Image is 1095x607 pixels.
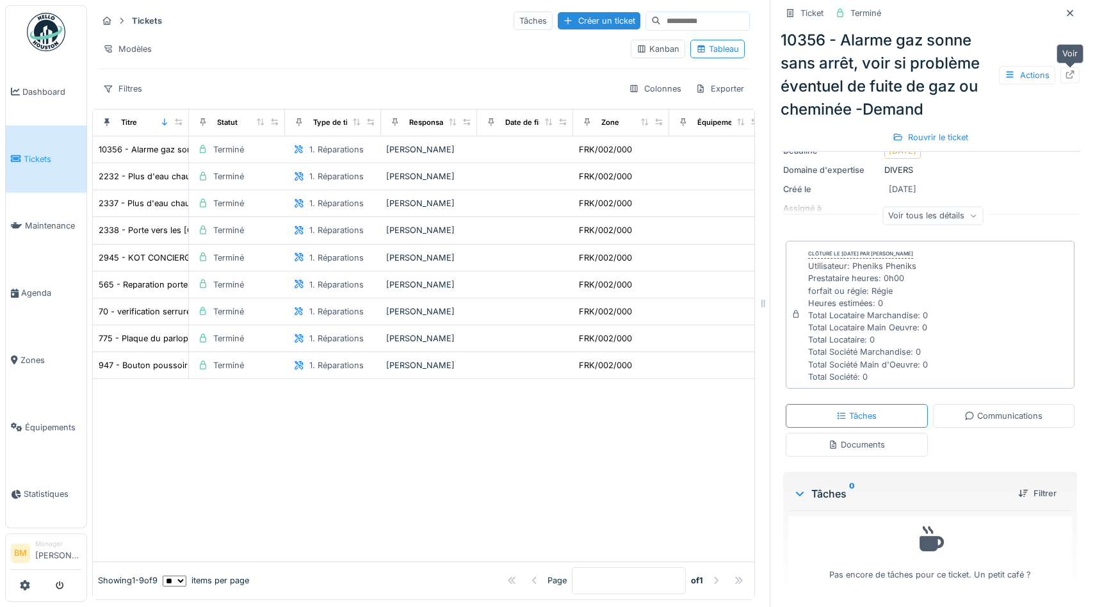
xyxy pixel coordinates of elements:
[213,197,244,209] div: Terminé
[850,7,881,19] div: Terminé
[213,305,244,318] div: Terminé
[579,305,632,318] div: FRK/002/000
[6,327,86,394] a: Zones
[6,193,86,260] a: Maintenance
[213,332,244,344] div: Terminé
[163,574,249,587] div: items per page
[24,488,81,500] span: Statistiques
[99,224,269,236] div: 2338 - Porte vers les [GEOGRAPHIC_DATA]
[999,66,1055,85] div: Actions
[579,197,632,209] div: FRK/002/000
[783,164,1077,176] div: DIVERS
[579,224,632,236] div: FRK/002/000
[20,354,81,366] span: Zones
[808,250,913,259] div: Clôturé le [DATE] par [PERSON_NAME]
[579,170,632,182] div: FRK/002/000
[213,143,244,156] div: Terminé
[313,117,363,128] div: Type de ticket
[808,260,928,383] div: Utilisateur: Pheniks Pheniks Prestataire heures: 0h00 forfait ou régie: Régie Heures estimées: 0 ...
[889,183,916,195] div: [DATE]
[309,252,364,264] div: 1. Réparations
[579,332,632,344] div: FRK/002/000
[213,252,244,264] div: Terminé
[99,359,337,371] div: 947 - Bouton poussoir de la 2eme porte HS RDV 16/03 matin
[309,279,364,291] div: 1. Réparations
[558,12,640,29] div: Créer un ticket
[783,164,879,176] div: Domaine d'expertise
[213,359,244,371] div: Terminé
[386,170,472,182] div: [PERSON_NAME]
[11,539,81,570] a: BM Manager[PERSON_NAME]
[696,43,739,55] div: Tableau
[6,259,86,327] a: Agenda
[309,170,364,182] div: 1. Réparations
[849,486,855,501] sup: 0
[386,143,472,156] div: [PERSON_NAME]
[309,359,364,371] div: 1. Réparations
[11,544,30,563] li: BM
[579,279,632,291] div: FRK/002/000
[21,287,81,299] span: Agenda
[1057,44,1083,63] div: Voir
[99,143,498,156] div: 10356 - Alarme gaz sonne sans arrêt, voir si problème éventuel de fuite de gaz ou cheminée -Demand
[217,117,238,128] div: Statut
[97,40,158,58] div: Modèles
[836,410,877,422] div: Tâches
[22,86,81,98] span: Dashboard
[6,125,86,193] a: Tickets
[6,394,86,461] a: Équipements
[309,197,364,209] div: 1. Réparations
[1013,485,1062,502] div: Filtrer
[25,220,81,232] span: Maintenance
[99,170,200,182] div: 2232 - Plus d'eau chaude
[386,332,472,344] div: [PERSON_NAME]
[828,439,885,451] div: Documents
[783,183,879,195] div: Créé le
[6,461,86,528] a: Statistiques
[547,574,567,587] div: Page
[309,332,364,344] div: 1. Réparations
[99,279,266,291] div: 565 - Reparation porte local poubelle 11/02
[6,58,86,125] a: Dashboard
[386,224,472,236] div: [PERSON_NAME]
[882,206,983,225] div: Voir tous les détails
[213,170,244,182] div: Terminé
[781,29,1080,121] div: 10356 - Alarme gaz sonne sans arrêt, voir si problème éventuel de fuite de gaz ou cheminée -Demand
[213,279,244,291] div: Terminé
[386,252,472,264] div: [PERSON_NAME]
[386,359,472,371] div: [PERSON_NAME]
[35,539,81,549] div: Manager
[24,153,81,165] span: Tickets
[690,79,750,98] div: Exporter
[579,143,632,156] div: FRK/002/000
[697,117,740,128] div: Équipement
[127,15,167,27] strong: Tickets
[25,421,81,433] span: Équipements
[309,224,364,236] div: 1. Réparations
[409,117,454,128] div: Responsable
[386,279,472,291] div: [PERSON_NAME]
[35,539,81,567] li: [PERSON_NAME]
[793,486,1008,501] div: Tâches
[309,305,364,318] div: 1. Réparations
[99,252,242,264] div: 2945 - KOT CONCIERGE : Pas d'eau
[601,117,619,128] div: Zone
[579,252,632,264] div: FRK/002/000
[637,43,679,55] div: Kanban
[797,522,1064,581] div: Pas encore de tâches pour ce ticket. Un petit café ?
[213,224,244,236] div: Terminé
[309,143,364,156] div: 1. Réparations
[121,117,137,128] div: Titre
[98,574,158,587] div: Showing 1 - 9 of 9
[623,79,687,98] div: Colonnes
[505,117,570,128] div: Date de fin prévue
[386,305,472,318] div: [PERSON_NAME]
[888,129,973,146] div: Rouvrir le ticket
[386,197,472,209] div: [PERSON_NAME]
[97,79,148,98] div: Filtres
[964,410,1042,422] div: Communications
[27,13,65,51] img: Badge_color-CXgf-gQk.svg
[99,305,446,318] div: 70 - verification serrures des [MEDICAL_DATA] , manque 2 + 1 à changer 9/4- 4/6 - 13/2
[99,332,491,344] div: 775 - Plaque du parlophones sonnettes ext rue manquante + remplacement spot au dessus de l'entr
[579,359,632,371] div: FRK/002/000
